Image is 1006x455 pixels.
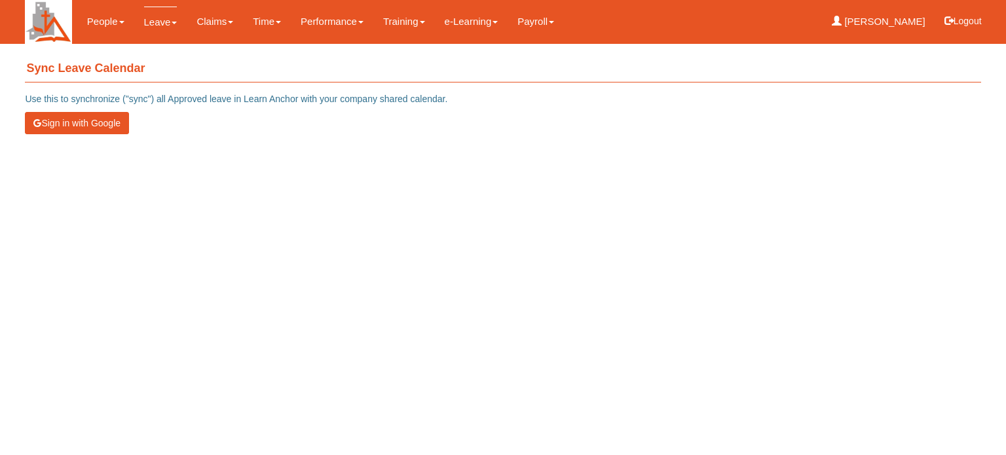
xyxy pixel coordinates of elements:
h4: Sync Leave Calendar [25,56,980,82]
button: Sign in with Google [25,112,129,134]
p: Use this to synchronize ("sync") all Approved leave in Learn Anchor with your company shared cale... [25,92,980,105]
a: [PERSON_NAME] [832,7,925,37]
a: Performance [301,7,363,37]
a: People [87,7,124,37]
a: Leave [144,7,177,37]
a: Claims [196,7,233,37]
a: Payroll [517,7,554,37]
a: e-Learning [445,7,498,37]
a: Time [253,7,281,37]
button: Logout [935,5,991,37]
a: Training [383,7,425,37]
